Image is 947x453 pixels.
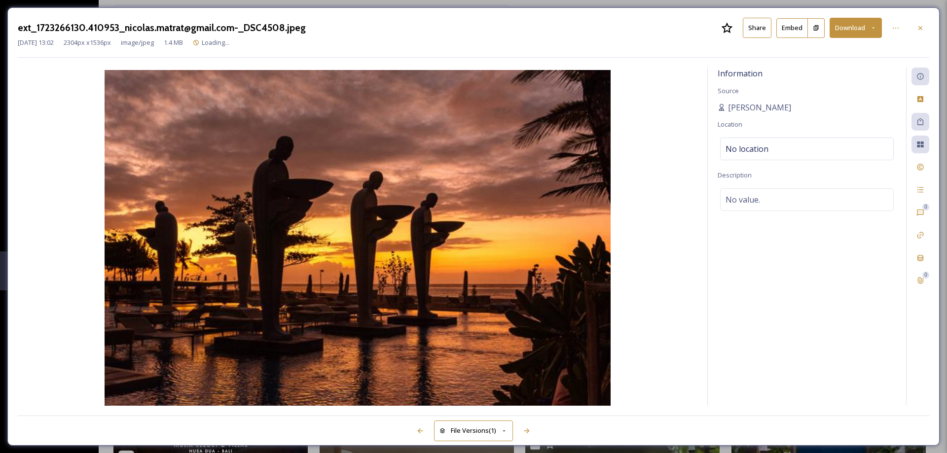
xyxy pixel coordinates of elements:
[776,18,808,38] button: Embed
[164,38,183,47] span: 1.4 MB
[202,38,229,47] span: Loading...
[743,18,771,38] button: Share
[830,18,882,38] button: Download
[718,120,742,129] span: Location
[718,68,763,79] span: Information
[718,171,752,179] span: Description
[718,86,739,95] span: Source
[726,194,760,206] span: No value.
[434,420,513,441] button: File Versions(1)
[121,38,154,47] span: image/jpeg
[726,143,768,155] span: No location
[922,204,929,210] div: 0
[728,102,791,113] span: [PERSON_NAME]
[18,38,54,47] span: [DATE] 13:02
[18,70,697,408] img: nicolas.matrat%2540gmail.com-_DSC4508.jpeg
[922,272,929,279] div: 0
[64,38,111,47] span: 2304 px x 1536 px
[18,21,306,35] h3: ext_1723266130.410953_nicolas.matrat@gmail.com-_DSC4508.jpeg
